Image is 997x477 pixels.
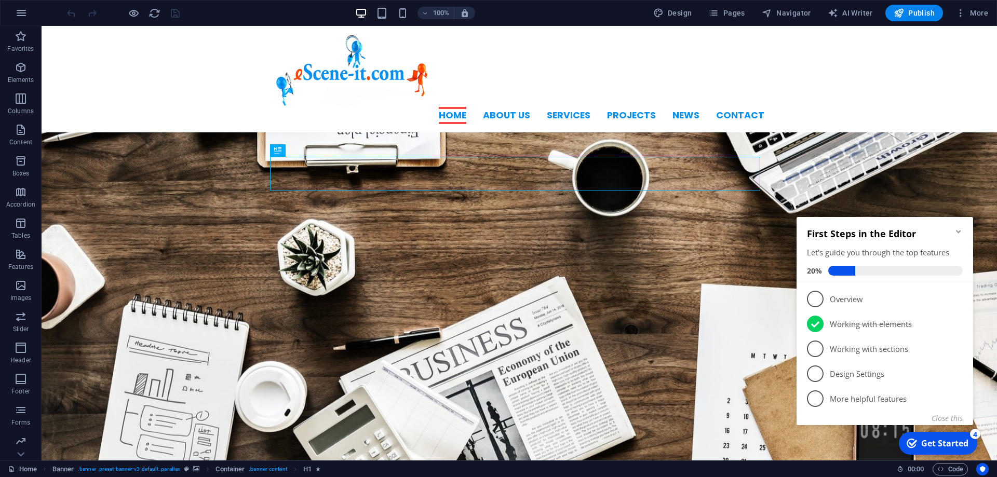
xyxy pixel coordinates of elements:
p: More helpful features [37,187,162,198]
i: This element is a customizable preset [184,466,189,472]
button: Code [933,463,968,475]
button: More [951,5,992,21]
span: Click to select. Double-click to edit [303,463,312,475]
p: Content [9,138,32,146]
p: Favorites [7,45,34,53]
li: More helpful features [4,180,181,205]
p: Accordion [6,200,35,209]
p: Slider [13,325,29,333]
span: Publish [894,8,935,18]
span: Code [937,463,963,475]
h6: Session time [897,463,924,475]
div: Minimize checklist [162,21,170,29]
button: 100% [417,7,454,19]
div: Design (Ctrl+Alt+Y) [649,5,696,21]
span: 20% [15,59,36,69]
span: Design [653,8,692,18]
span: 00 00 [908,463,924,475]
span: AI Writer [828,8,873,18]
p: Overview [37,87,162,98]
button: AI Writer [824,5,877,21]
nav: breadcrumb [52,463,321,475]
p: Working with elements [37,112,162,123]
button: Publish [885,5,943,21]
h2: First Steps in the Editor [15,21,170,33]
p: Boxes [12,169,30,178]
button: Navigator [758,5,815,21]
p: Images [10,294,32,302]
button: Click here to leave preview mode and continue editing [127,7,140,19]
a: Click to cancel selection. Double-click to open Pages [8,463,37,475]
div: Let's guide you through the top features [15,40,170,51]
i: Element contains an animation [316,466,320,472]
i: On resize automatically adjust zoom level to fit chosen device. [460,8,469,18]
i: This element contains a background [193,466,199,472]
button: Usercentrics [976,463,989,475]
h6: 100% [433,7,450,19]
span: . banner .preset-banner-v3-default .parallax [78,463,180,475]
span: . banner-content [249,463,287,475]
p: Features [8,263,33,271]
button: Design [649,5,696,21]
p: Working with sections [37,137,162,148]
span: Navigator [762,8,811,18]
p: Tables [11,231,30,240]
span: Click to select. Double-click to edit [215,463,245,475]
li: Overview [4,80,181,105]
span: : [915,465,917,473]
p: Design Settings [37,162,162,173]
span: More [955,8,988,18]
p: Elements [8,76,34,84]
p: Footer [11,387,30,396]
p: Columns [8,107,34,115]
div: Get Started 4 items remaining, 20% complete [106,225,185,248]
i: Reload page [149,7,160,19]
span: Click to select. Double-click to edit [52,463,74,475]
li: Design Settings [4,155,181,180]
p: Forms [11,418,30,427]
li: Working with elements [4,105,181,130]
li: Working with sections [4,130,181,155]
button: Pages [704,5,749,21]
button: Close this [139,207,170,216]
div: Get Started [129,231,176,242]
div: 4 [178,222,188,233]
button: reload [148,7,160,19]
p: Header [10,356,31,364]
span: Pages [708,8,745,18]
